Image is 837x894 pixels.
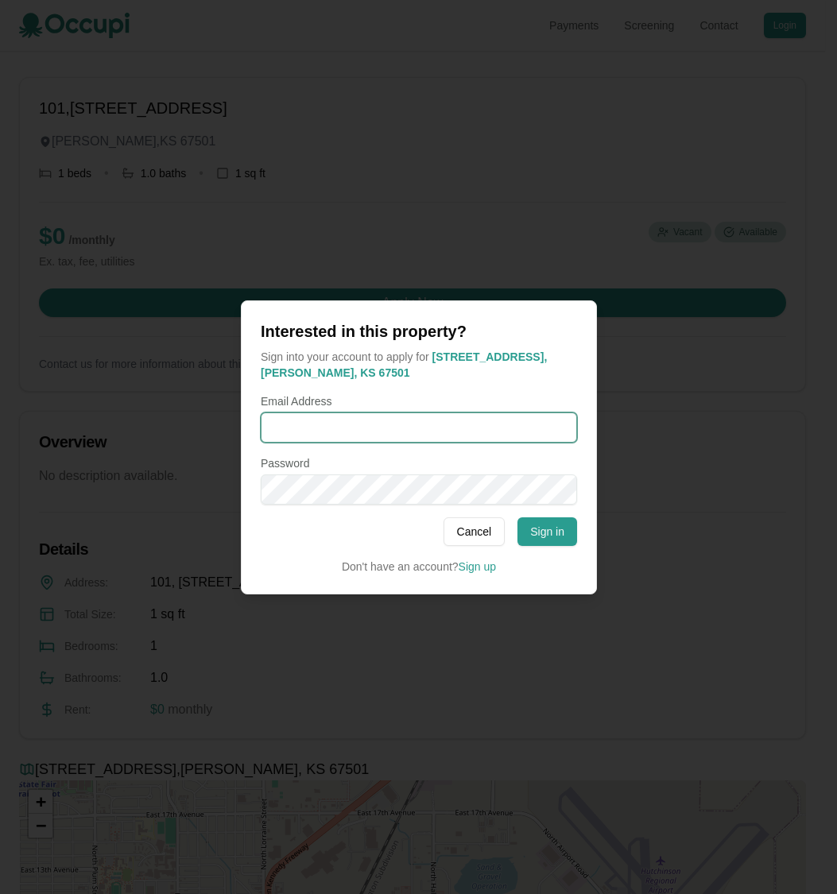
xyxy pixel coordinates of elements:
[458,560,495,573] a: Sign up
[443,517,505,546] button: Cancel
[517,517,577,546] button: Sign in
[341,560,458,573] span: Don't have an account?
[261,455,577,471] label: Password
[261,393,577,409] label: Email Address
[261,320,577,343] h2: Interested in this property?
[261,349,577,381] p: Sign into your account to apply for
